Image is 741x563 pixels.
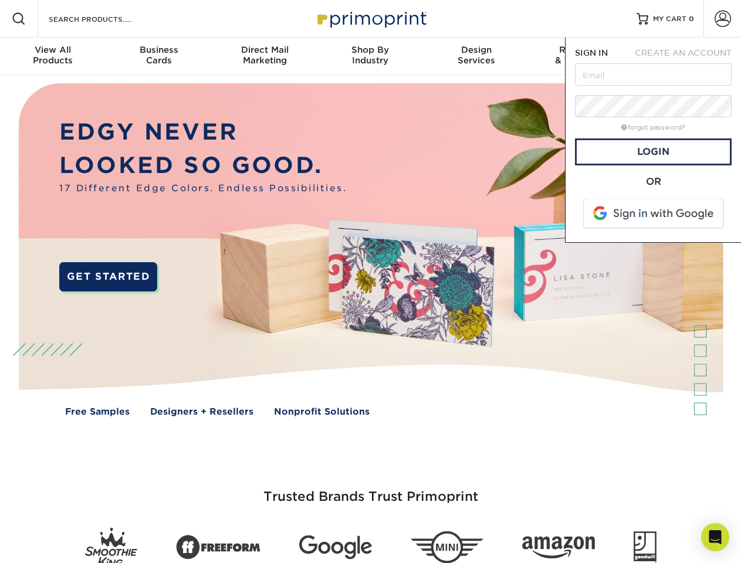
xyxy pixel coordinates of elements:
a: BusinessCards [106,38,211,75]
input: Email [575,63,732,86]
img: Google [299,535,372,559]
a: Nonprofit Solutions [274,405,370,419]
span: SIGN IN [575,48,608,57]
span: 0 [689,15,694,23]
a: GET STARTED [59,262,157,291]
a: Shop ByIndustry [317,38,423,75]
div: OR [575,175,732,189]
img: Goodwill [634,531,657,563]
p: EDGY NEVER [59,116,347,149]
span: CREATE AN ACCOUNT [635,48,732,57]
span: Design [424,45,529,55]
a: forgot password? [621,124,685,131]
a: Free Samples [65,405,130,419]
p: LOOKED SO GOOD. [59,149,347,182]
img: Amazon [522,537,595,559]
span: Direct Mail [212,45,317,55]
span: MY CART [653,14,686,24]
div: Services [424,45,529,66]
div: Cards [106,45,211,66]
a: Resources& Templates [529,38,635,75]
span: Shop By [317,45,423,55]
input: SEARCH PRODUCTS..... [48,12,162,26]
div: Marketing [212,45,317,66]
div: Industry [317,45,423,66]
span: Resources [529,45,635,55]
iframe: Google Customer Reviews [3,527,100,559]
img: Primoprint [312,6,429,31]
div: & Templates [529,45,635,66]
h3: Trusted Brands Trust Primoprint [28,461,714,518]
a: Login [575,138,732,165]
div: Open Intercom Messenger [701,523,729,551]
span: Business [106,45,211,55]
span: 17 Different Edge Colors. Endless Possibilities. [59,182,347,195]
a: Direct MailMarketing [212,38,317,75]
a: DesignServices [424,38,529,75]
a: Designers + Resellers [150,405,253,419]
